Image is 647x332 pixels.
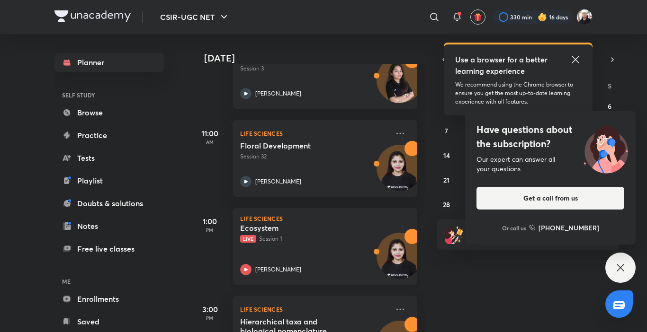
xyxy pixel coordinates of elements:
[439,148,454,163] button: September 14, 2025
[54,149,164,167] a: Tests
[470,9,485,25] button: avatar
[608,81,611,90] abbr: Saturday
[240,235,389,243] p: Session 1
[240,223,358,233] h5: Ecosystem
[443,175,449,184] abbr: September 21, 2025
[443,151,450,160] abbr: September 14, 2025
[54,53,164,72] a: Planner
[54,194,164,213] a: Doubts & solutions
[154,8,235,26] button: CSIR-UGC NET
[54,312,164,331] a: Saved
[54,87,164,103] h6: SELF STUDY
[539,223,599,233] h6: [PHONE_NUMBER]
[439,123,454,138] button: September 7, 2025
[602,98,617,114] button: September 6, 2025
[204,52,427,64] h4: [DATE]
[240,235,256,243] span: Live
[455,80,581,106] p: We recommend using the Chrome browser to ensure you get the most up-to-date learning experience w...
[443,200,450,209] abbr: September 28, 2025
[455,54,549,77] h5: Use a browser for a better learning experience
[255,265,301,274] p: [PERSON_NAME]
[191,304,229,315] h5: 3:00
[240,304,389,315] p: Life Sciences
[439,172,454,187] button: September 21, 2025
[445,225,464,244] img: referral
[576,122,636,174] img: ttu_illustration_new.svg
[255,177,301,186] p: [PERSON_NAME]
[240,141,358,150] h5: Floral Development
[54,273,164,289] h6: ME
[54,289,164,308] a: Enrollments
[191,216,229,227] h5: 1:00
[529,223,599,233] a: [PHONE_NUMBER]
[502,224,526,232] p: Or call us
[191,139,229,145] p: AM
[476,155,624,174] div: Our expert can answer all your questions
[54,239,164,258] a: Free live classes
[576,9,593,25] img: Shivam
[191,227,229,233] p: PM
[191,128,229,139] h5: 11:00
[54,126,164,145] a: Practice
[54,171,164,190] a: Playlist
[240,64,389,73] p: Session 3
[240,128,389,139] p: Life Sciences
[377,150,422,195] img: Avatar
[476,187,624,210] button: Get a call from us
[240,216,410,221] p: Life Sciences
[240,152,389,161] p: Session 32
[54,217,164,236] a: Notes
[474,13,482,21] img: avatar
[439,197,454,212] button: September 28, 2025
[538,12,547,22] img: streak
[255,89,301,98] p: [PERSON_NAME]
[191,315,229,321] p: PM
[476,122,624,151] h4: Have questions about the subscription?
[445,126,448,135] abbr: September 7, 2025
[54,10,131,24] a: Company Logo
[608,102,611,111] abbr: September 6, 2025
[54,103,164,122] a: Browse
[377,62,422,107] img: Avatar
[54,10,131,22] img: Company Logo
[377,238,422,283] img: Avatar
